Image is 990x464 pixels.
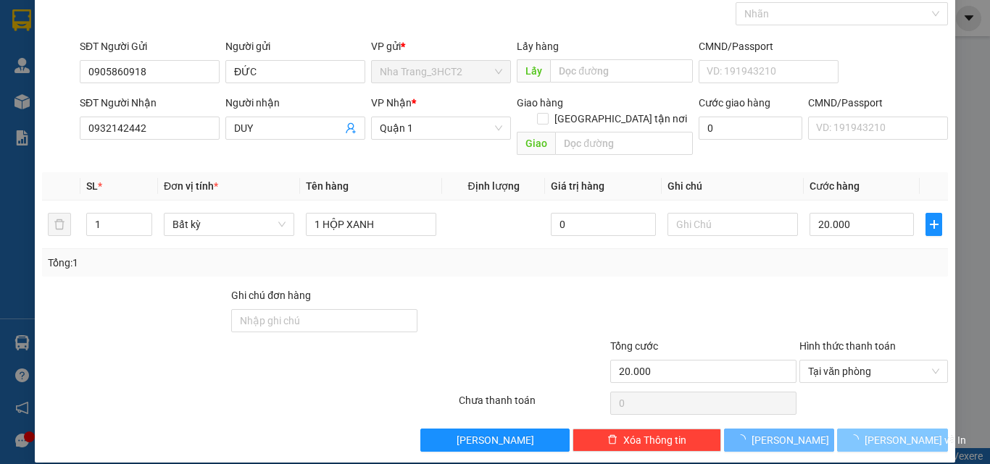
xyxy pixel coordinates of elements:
th: Ghi chú [662,172,804,201]
div: Người nhận [225,95,365,111]
span: Cước hàng [810,180,860,192]
span: [PERSON_NAME] [457,432,534,448]
span: Bất kỳ [172,214,286,235]
b: Phương Nam Express [18,93,80,187]
span: loading [849,434,865,444]
span: Quận 1 [380,117,502,139]
input: Dọc đường [555,132,693,155]
span: [PERSON_NAME] [752,432,829,448]
label: Ghi chú đơn hàng [231,290,311,301]
span: Giao [517,132,555,155]
button: [PERSON_NAME] [420,429,569,452]
span: [PERSON_NAME] và In [865,432,966,448]
button: delete [48,213,71,236]
span: Nha Trang_3HCT2 [380,61,502,83]
span: Giá trị hàng [551,180,604,192]
span: Giao hàng [517,97,563,109]
li: (c) 2017 [122,69,199,87]
button: [PERSON_NAME] [724,429,835,452]
div: CMND/Passport [808,95,948,111]
span: Tại văn phòng [808,360,939,382]
div: CMND/Passport [699,38,839,54]
button: [PERSON_NAME] và In [837,429,948,452]
span: VP Nhận [371,97,412,109]
span: plus [926,219,941,230]
span: Định lượng [467,180,519,192]
span: loading [736,434,752,444]
div: VP gửi [371,38,511,54]
span: delete [607,434,617,446]
div: SĐT Người Nhận [80,95,220,111]
label: Hình thức thanh toán [799,340,896,352]
div: SĐT Người Gửi [80,38,220,54]
span: Đơn vị tính [164,180,218,192]
span: Xóa Thông tin [623,432,686,448]
span: Tên hàng [306,180,349,192]
img: logo.jpg [157,18,192,53]
input: Cước giao hàng [699,117,802,140]
div: Tổng: 1 [48,255,383,271]
div: Người gửi [225,38,365,54]
label: Cước giao hàng [699,97,770,109]
button: deleteXóa Thông tin [573,429,721,452]
b: [DOMAIN_NAME] [122,55,199,67]
input: 0 [551,213,655,236]
input: VD: Bàn, Ghế [306,213,436,236]
span: Lấy [517,59,550,83]
span: [GEOGRAPHIC_DATA] tận nơi [549,111,693,127]
input: Ghi Chú [667,213,798,236]
span: Tổng cước [610,340,658,352]
input: Dọc đường [550,59,693,83]
div: Chưa thanh toán [457,392,609,418]
input: Ghi chú đơn hàng [231,309,417,332]
button: plus [925,213,942,236]
span: SL [86,180,98,192]
b: Gửi khách hàng [89,21,143,89]
span: Lấy hàng [517,41,559,52]
span: user-add [345,122,357,134]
